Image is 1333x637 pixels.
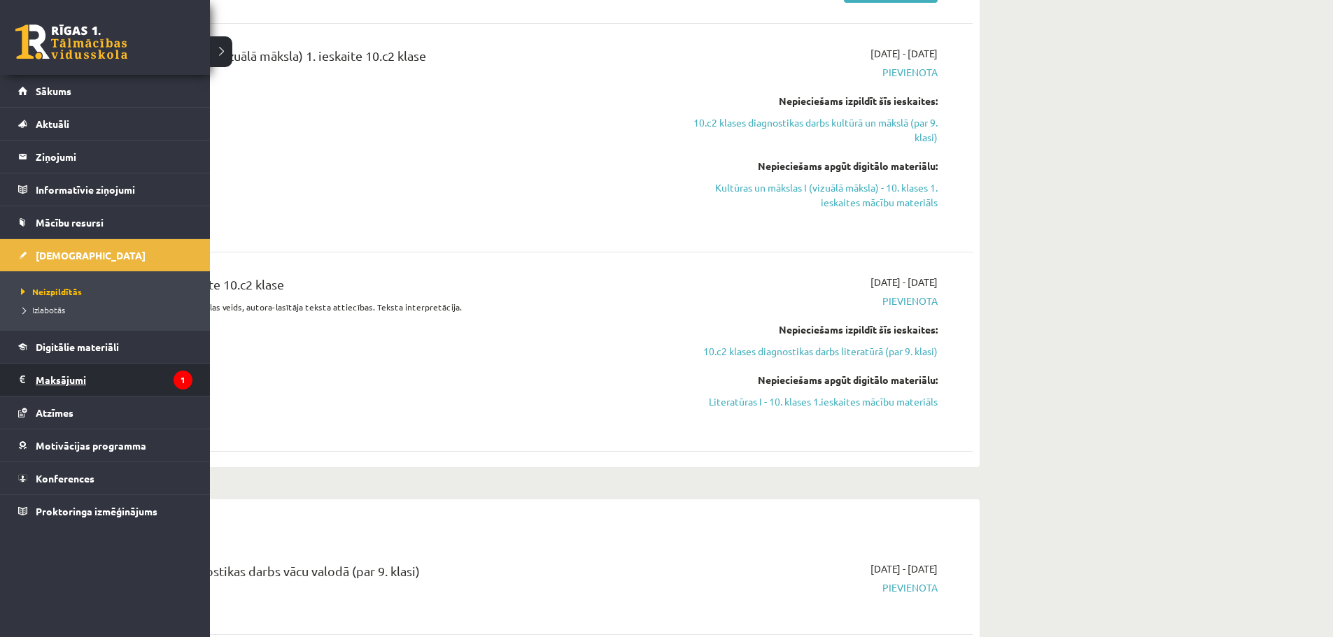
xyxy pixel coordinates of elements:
[36,173,192,206] legend: Informatīvie ziņojumi
[18,429,192,461] a: Motivācijas programma
[18,108,192,140] a: Aktuāli
[674,180,938,210] a: Kultūras un mākslas I (vizuālā māksla) - 10. klases 1. ieskaites mācību materiāls
[674,294,938,308] span: Pievienota
[674,159,938,173] div: Nepieciešams apgūt digitālo materiālu:
[36,117,69,130] span: Aktuāli
[870,46,938,61] span: [DATE] - [DATE]
[17,303,196,316] a: Izlabotās
[674,580,938,595] span: Pievienota
[674,115,938,145] a: 10.c2 klases diagnostikas darbs kultūrā un mākslā (par 9. klasi)
[36,249,146,262] span: [DEMOGRAPHIC_DATA]
[18,239,192,271] a: [DEMOGRAPHIC_DATA]
[674,394,938,409] a: Literatūras I - 10. klases 1.ieskaites mācību materiāls
[174,371,192,389] i: 1
[36,364,192,396] legend: Maksājumi
[36,505,157,517] span: Proktoringa izmēģinājums
[870,275,938,289] span: [DATE] - [DATE]
[18,364,192,396] a: Maksājumi1
[18,495,192,527] a: Proktoringa izmēģinājums
[15,24,127,59] a: Rīgas 1. Tālmācības vidusskola
[18,462,192,494] a: Konferences
[18,396,192,429] a: Atzīmes
[674,65,938,80] span: Pievienota
[36,472,94,485] span: Konferences
[36,85,71,97] span: Sākums
[18,331,192,363] a: Digitālie materiāli
[18,141,192,173] a: Ziņojumi
[17,285,196,298] a: Neizpildītās
[105,46,653,72] div: Kultūra un māksla I (vizuālā māksla) 1. ieskaite 10.c2 klase
[870,561,938,576] span: [DATE] - [DATE]
[105,301,653,313] p: Literatūra – jēdziens, mākslas veids, autora-lasītāja teksta attiecības. Teksta interpretācija.
[17,304,65,315] span: Izlabotās
[18,206,192,238] a: Mācību resursi
[18,173,192,206] a: Informatīvie ziņojumi
[105,561,653,587] div: 10.c2 klases diagnostikas darbs vācu valodā (par 9. klasi)
[105,275,653,301] div: Literatūra 1. ieskaite 10.c2 klase
[674,94,938,108] div: Nepieciešams izpildīt šīs ieskaites:
[36,406,73,419] span: Atzīmes
[18,75,192,107] a: Sākums
[36,341,119,353] span: Digitālie materiāli
[36,216,104,229] span: Mācību resursi
[674,322,938,337] div: Nepieciešams izpildīt šīs ieskaites:
[674,344,938,359] a: 10.c2 klases diagnostikas darbs literatūrā (par 9. klasi)
[36,439,146,452] span: Motivācijas programma
[36,141,192,173] legend: Ziņojumi
[17,286,82,297] span: Neizpildītās
[674,373,938,387] div: Nepieciešams apgūt digitālo materiālu:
